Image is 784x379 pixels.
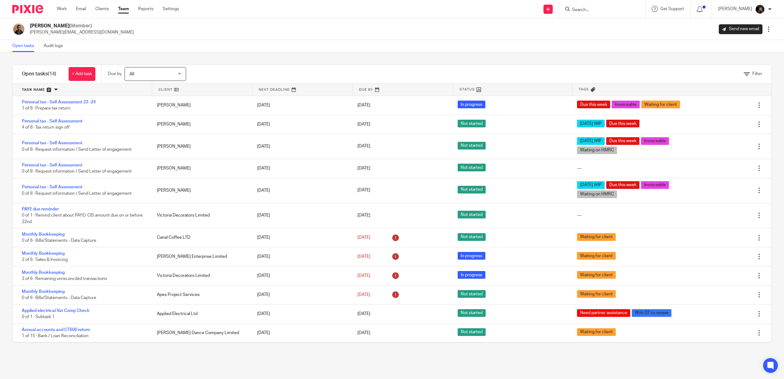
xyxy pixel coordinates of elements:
[458,186,486,193] span: Not started
[606,120,639,127] span: Due this week
[357,331,370,335] span: [DATE]
[12,40,39,52] a: Open tasks
[357,235,370,240] span: [DATE]
[612,101,640,108] span: Invoiceable
[138,6,153,12] a: Reports
[357,122,370,126] span: [DATE]
[357,312,370,316] span: [DATE]
[577,181,605,189] span: [DATE] WIP
[151,209,251,221] div: Victoria Decorators Limited
[577,328,616,336] span: Waiting for client
[30,29,134,35] p: [PERSON_NAME][EMAIL_ADDRESS][DOMAIN_NAME]
[577,309,630,317] span: Need partner assistance
[22,334,89,338] span: 1 of 15 · Bank / Loan Reconciliation
[151,162,251,174] div: [PERSON_NAME]
[251,269,351,282] div: [DATE]
[460,87,475,92] span: Status
[458,290,486,298] span: Not started
[22,141,82,145] a: Personal tax - Self Assessment
[357,144,370,149] span: [DATE]
[577,101,610,108] span: Due this week
[163,6,179,12] a: Settings
[357,273,370,278] span: [DATE]
[129,72,134,76] span: All
[577,146,617,154] span: Waiting on HMRC
[357,188,370,193] span: [DATE]
[22,239,96,243] span: 0 of 6 · Bills/Statements - Data Capture
[251,162,351,174] div: [DATE]
[22,270,65,275] a: Monthly Bookkeeping
[251,118,351,130] div: [DATE]
[251,209,351,221] div: [DATE]
[151,289,251,301] div: Apex Project Services
[251,140,351,153] div: [DATE]
[251,327,351,339] div: [DATE]
[458,211,486,218] span: Not started
[70,23,92,28] span: (Member)
[458,120,486,127] span: Not started
[251,250,351,263] div: [DATE]
[151,250,251,263] div: [PERSON_NAME] Enterprise Limited
[22,328,90,332] a: Annual accounts and CT600 return
[752,72,762,76] span: Filter
[22,119,82,123] a: Personal tax - Self Assessment
[251,99,351,111] div: [DATE]
[577,212,582,218] div: ---
[458,101,485,108] span: In progress
[108,71,121,77] p: Due by
[22,277,107,281] span: 3 of 6 · Remaining unreconciled transactions
[22,106,70,111] span: 1 of 8 · Prepare tax return
[719,24,762,34] a: Send new email
[57,6,67,12] a: Work
[606,181,639,189] span: Due this week
[660,7,684,11] span: Get Support
[458,271,485,279] span: In progress
[22,251,65,256] a: Monthly Bookkeeping
[151,231,251,244] div: Canal Coffee LTD
[577,252,616,260] span: Waiting for client
[44,40,67,52] a: Audit logs
[632,309,671,317] span: With DT to review
[151,99,251,111] div: [PERSON_NAME]
[22,207,59,211] a: PAYE due reminder
[48,71,56,76] span: (14)
[458,164,486,171] span: Not started
[577,120,605,127] span: [DATE] WIP
[579,87,589,92] span: Tags
[755,4,765,14] img: 455A9867.jpg
[76,6,86,12] a: Email
[22,100,96,104] a: Personal tax - Self Assessment 23 -24
[95,6,109,12] a: Clients
[30,23,134,29] h2: [PERSON_NAME]
[357,254,370,259] span: [DATE]
[22,296,96,300] span: 0 of 6 · Bills/Statements - Data Capture
[357,213,370,217] span: [DATE]
[22,169,132,174] span: 0 of 8 · Request information / Send Letter of engagement
[577,233,616,241] span: Waiting for client
[458,142,486,150] span: Not started
[357,166,370,170] span: [DATE]
[12,23,25,36] img: WhatsApp%20Image%202025-04-23%20.jpg
[577,271,616,279] span: Waiting for client
[151,140,251,153] div: [PERSON_NAME]
[22,147,132,152] span: 0 of 8 · Request information / Send Letter of engagement
[251,308,351,320] div: [DATE]
[12,5,43,13] img: Pixie
[251,231,351,244] div: [DATE]
[718,6,752,12] p: [PERSON_NAME]
[641,137,669,145] span: Invoiceable
[22,125,70,130] span: 4 of 8 · Tax return sign off
[22,185,82,189] a: Personal tax - Self Assessment
[458,252,485,260] span: In progress
[151,269,251,282] div: Victoria Decorators Limited
[641,101,680,108] span: Waiting for client
[357,293,370,297] span: [DATE]
[22,191,132,196] span: 0 of 8 · Request information / Send Letter of engagement
[151,327,251,339] div: [PERSON_NAME] Dance Company Limited
[577,137,605,145] span: [DATE] WIP
[458,328,486,336] span: Not started
[22,258,68,262] span: 2 of 6 · Sales & Invoicing
[22,71,56,77] h1: Open tasks
[357,103,370,107] span: [DATE]
[22,232,65,237] a: Monthly Bookkeeping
